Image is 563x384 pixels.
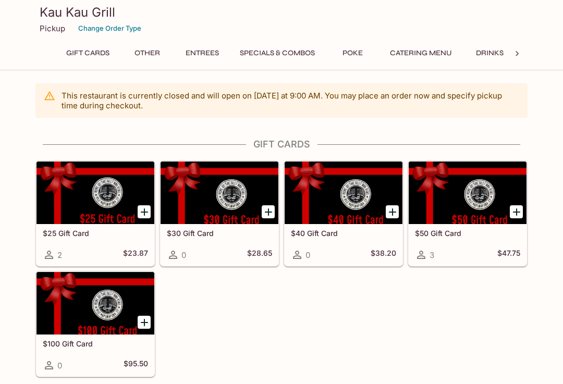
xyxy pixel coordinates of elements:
button: Specials & Combos [234,46,321,60]
h5: $47.75 [497,249,520,261]
button: Change Order Type [74,20,146,36]
button: Drinks [466,46,513,60]
h5: $95.50 [124,359,148,371]
h3: Kau Kau Grill [40,4,523,20]
button: Entrees [179,46,226,60]
h5: $38.20 [371,249,396,261]
span: 0 [181,250,186,260]
span: 0 [305,250,310,260]
span: 3 [430,250,434,260]
div: $30 Gift Card [161,162,278,224]
button: Poke [329,46,376,60]
span: 0 [57,361,62,370]
a: $50 Gift Card3$47.75 [408,161,527,266]
a: $40 Gift Card0$38.20 [284,161,403,266]
button: Catering Menu [384,46,458,60]
p: This restaurant is currently closed and will open on [DATE] at 9:00 AM . You may place an order n... [62,91,519,110]
button: Add $30 Gift Card [262,205,275,218]
button: Add $100 Gift Card [138,316,151,329]
h5: $28.65 [247,249,272,261]
h4: Gift Cards [35,139,528,150]
a: $25 Gift Card2$23.87 [36,161,155,266]
p: Pickup [40,23,65,33]
button: Add $25 Gift Card [138,205,151,218]
h5: $40 Gift Card [291,229,396,238]
h5: $25 Gift Card [43,229,148,238]
button: Add $50 Gift Card [510,205,523,218]
span: 2 [57,250,62,260]
div: $100 Gift Card [36,272,154,335]
h5: $23.87 [123,249,148,261]
h5: $50 Gift Card [415,229,520,238]
h5: $100 Gift Card [43,339,148,348]
div: $25 Gift Card [36,162,154,224]
div: $40 Gift Card [285,162,402,224]
button: Other [124,46,170,60]
a: $30 Gift Card0$28.65 [160,161,279,266]
button: Gift Cards [60,46,115,60]
div: $50 Gift Card [409,162,527,224]
h5: $30 Gift Card [167,229,272,238]
a: $100 Gift Card0$95.50 [36,271,155,377]
button: Add $40 Gift Card [386,205,399,218]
